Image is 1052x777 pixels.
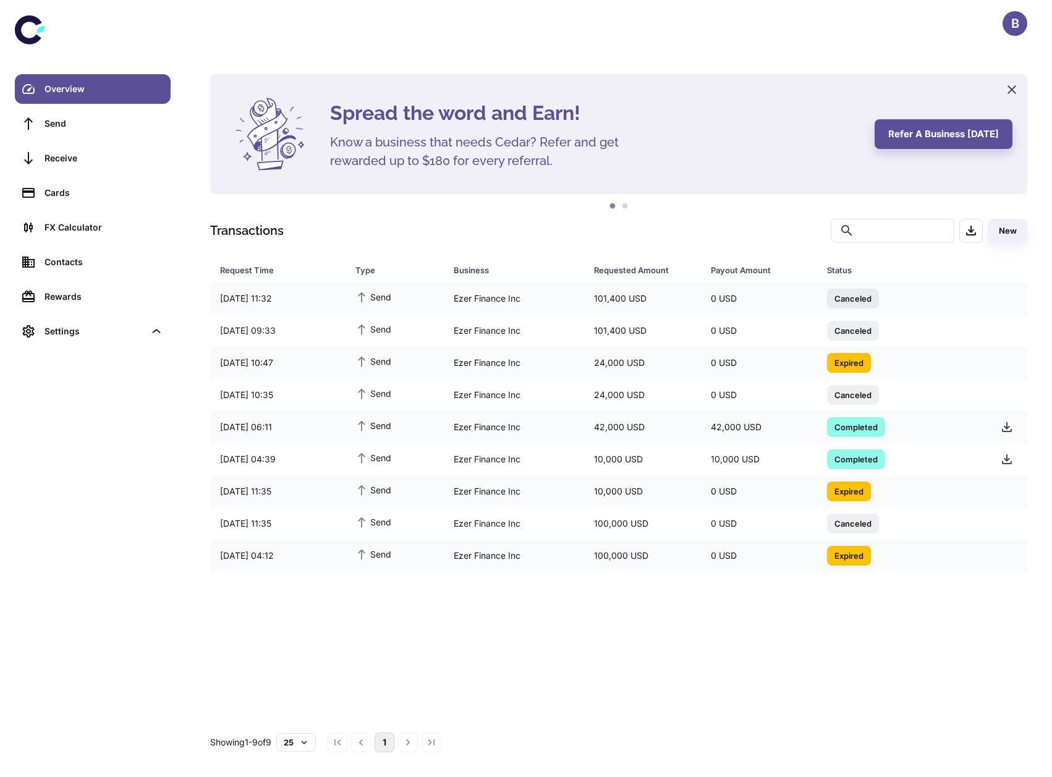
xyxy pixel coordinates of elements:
span: Request Time [220,261,341,279]
div: 101,400 USD [584,319,701,342]
div: 0 USD [701,319,818,342]
span: Canceled [827,517,879,529]
div: Ezer Finance Inc [444,480,584,503]
p: Showing 1-9 of 9 [210,736,271,749]
div: 0 USD [701,351,818,375]
h4: Spread the word and Earn! [330,98,860,128]
span: Expired [827,485,871,497]
h5: Know a business that needs Cedar? Refer and get rewarded up to $180 for every referral. [330,133,639,170]
div: Send [45,117,163,130]
div: Rewards [45,290,163,304]
div: [DATE] 04:12 [210,544,346,567]
div: Ezer Finance Inc [444,544,584,567]
button: 1 [606,200,619,213]
span: Send [355,322,391,336]
div: Overview [45,82,163,96]
div: 0 USD [701,480,818,503]
span: Send [355,386,391,400]
a: Contacts [15,247,171,277]
div: Request Time [220,261,325,279]
span: Completed [827,452,885,465]
a: Receive [15,143,171,173]
div: Status [827,261,960,279]
div: Settings [15,316,171,346]
span: Completed [827,420,885,433]
div: Contacts [45,255,163,269]
div: Receive [45,151,163,165]
span: Canceled [827,292,879,304]
button: 2 [619,200,631,213]
div: FX Calculator [45,221,163,234]
div: [DATE] 10:47 [210,351,346,375]
div: 0 USD [701,383,818,407]
span: Send [355,354,391,368]
div: 101,400 USD [584,287,701,310]
span: Send [355,515,391,529]
a: Overview [15,74,171,104]
div: Ezer Finance Inc [444,415,584,439]
button: Refer a business [DATE] [875,119,1012,149]
div: Payout Amount [711,261,797,279]
span: Canceled [827,324,879,336]
div: Requested Amount [594,261,680,279]
div: 0 USD [701,512,818,535]
a: Cards [15,178,171,208]
span: Canceled [827,388,879,401]
a: FX Calculator [15,213,171,242]
div: [DATE] 04:39 [210,448,346,471]
div: 10,000 USD [701,448,818,471]
span: Expired [827,549,871,561]
div: [DATE] 11:35 [210,512,346,535]
div: [DATE] 09:33 [210,319,346,342]
div: Ezer Finance Inc [444,287,584,310]
div: 0 USD [701,544,818,567]
div: Ezer Finance Inc [444,383,584,407]
div: Cards [45,186,163,200]
div: Type [355,261,423,279]
a: Send [15,109,171,138]
span: Requested Amount [594,261,696,279]
div: [DATE] 10:35 [210,383,346,407]
h1: Transactions [210,221,284,240]
div: Ezer Finance Inc [444,448,584,471]
div: [DATE] 11:32 [210,287,346,310]
span: Status [827,261,976,279]
span: Send [355,547,391,561]
a: Rewards [15,282,171,312]
div: 42,000 USD [701,415,818,439]
div: Ezer Finance Inc [444,351,584,375]
nav: pagination navigation [326,732,443,752]
div: 100,000 USD [584,544,701,567]
span: Send [355,451,391,464]
div: 10,000 USD [584,480,701,503]
div: Settings [45,325,145,338]
div: 24,000 USD [584,383,701,407]
div: [DATE] 11:35 [210,480,346,503]
span: Type [355,261,439,279]
span: Expired [827,356,871,368]
button: page 1 [375,732,394,752]
div: 10,000 USD [584,448,701,471]
button: B [1003,11,1027,36]
div: [DATE] 06:11 [210,415,346,439]
div: Ezer Finance Inc [444,319,584,342]
div: Ezer Finance Inc [444,512,584,535]
button: 25 [276,733,316,752]
div: 100,000 USD [584,512,701,535]
div: 24,000 USD [584,351,701,375]
span: Send [355,483,391,496]
span: Send [355,418,391,432]
span: Send [355,290,391,304]
span: Payout Amount [711,261,813,279]
button: New [988,219,1027,243]
div: 0 USD [701,287,818,310]
div: 42,000 USD [584,415,701,439]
